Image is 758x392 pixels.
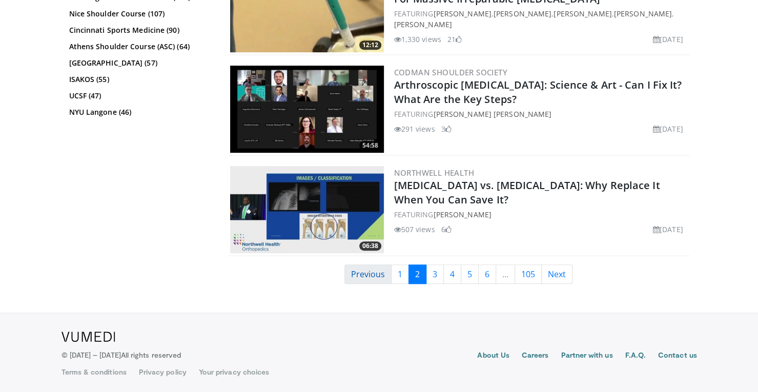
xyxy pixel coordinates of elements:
[494,9,551,18] a: [PERSON_NAME]
[477,350,509,362] a: About Us
[230,166,384,253] img: 0fe6b612-7d9e-4c77-ac14-35f2e177f7bf.300x170_q85_crop-smart_upscale.jpg
[69,9,210,19] a: Nice Shoulder Course (107)
[62,350,181,360] p: © [DATE] – [DATE]
[394,78,682,106] a: Arthroscopic [MEDICAL_DATA]: Science & Art - Can I Fix It? What Are the Key Steps?
[653,123,683,134] li: [DATE]
[391,264,409,284] a: 1
[433,9,491,18] a: [PERSON_NAME]
[69,42,210,52] a: Athens Shoulder Course (ASC) (64)
[541,264,572,284] a: Next
[199,367,269,377] a: Your privacy choices
[359,241,381,251] span: 06:38
[394,67,507,77] a: Codman Shoulder Society
[433,109,551,119] a: [PERSON_NAME] [PERSON_NAME]
[561,350,612,362] a: Partner with us
[69,25,210,35] a: Cincinnati Sports Medicine (90)
[230,166,384,253] a: 06:38
[121,350,181,359] span: All rights reserved
[447,34,462,45] li: 21
[394,224,435,235] li: 507 views
[394,168,474,178] a: Northwell Health
[522,350,549,362] a: Careers
[139,367,187,377] a: Privacy policy
[62,332,115,342] img: VuMedi Logo
[515,264,542,284] a: 105
[394,123,435,134] li: 291 views
[478,264,496,284] a: 6
[69,58,210,68] a: [GEOGRAPHIC_DATA] (57)
[433,210,491,219] a: [PERSON_NAME]
[461,264,479,284] a: 5
[653,224,683,235] li: [DATE]
[69,74,210,85] a: ISAKOS (55)
[228,264,689,284] nav: Search results pages
[625,350,645,362] a: F.A.Q.
[359,40,381,50] span: 12:12
[394,34,441,45] li: 1,330 views
[653,34,683,45] li: [DATE]
[62,367,127,377] a: Terms & conditions
[394,209,687,220] div: FEATURING
[658,350,697,362] a: Contact us
[441,123,452,134] li: 3
[614,9,672,18] a: [PERSON_NAME]
[394,178,660,207] a: [MEDICAL_DATA] vs. [MEDICAL_DATA]: Why Replace It When You Can Save It?
[344,264,392,284] a: Previous
[230,66,384,153] img: 209f3756-9403-42f7-8e4d-af36960106a8.300x170_q85_crop-smart_upscale.jpg
[69,107,210,117] a: NYU Langone (46)
[443,264,461,284] a: 4
[69,91,210,101] a: UCSF (47)
[359,141,381,150] span: 54:58
[394,19,452,29] a: [PERSON_NAME]
[394,109,687,119] div: FEATURING
[426,264,444,284] a: 3
[394,8,687,30] div: FEATURING , , , ,
[408,264,426,284] a: 2
[230,66,384,153] a: 54:58
[554,9,611,18] a: [PERSON_NAME]
[441,224,452,235] li: 6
